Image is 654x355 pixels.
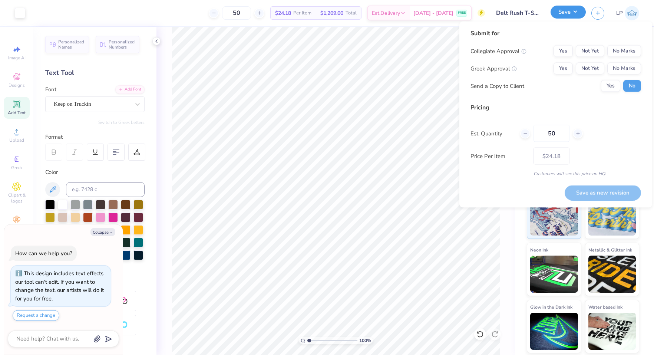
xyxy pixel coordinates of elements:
span: Designs [9,82,25,88]
button: Collapse [90,228,115,236]
span: Personalized Numbers [109,39,135,50]
div: Format [45,133,145,141]
button: Yes [601,80,620,92]
span: FREE [458,10,466,16]
span: Water based Ink [588,303,622,311]
span: Neon Ink [530,246,548,254]
span: Metallic & Glitter Ink [588,246,632,254]
span: $1,209.00 [320,9,343,17]
span: Personalized Names [58,39,85,50]
div: Send a Copy to Client [470,82,524,90]
input: – – [534,125,569,142]
button: Yes [554,45,573,57]
label: Est. Quantity [470,129,515,138]
div: Greek Approval [470,64,517,73]
button: Switch to Greek Letters [98,119,145,125]
div: Submit for [470,29,641,38]
span: Glow in the Dark Ink [530,303,572,311]
div: Collegiate Approval [470,47,526,55]
button: Not Yet [576,45,604,57]
div: Pricing [470,103,641,112]
div: Add Font [115,85,145,94]
button: Yes [554,63,573,75]
input: Untitled Design [491,6,545,20]
div: Text Tool [45,68,145,78]
img: Neon Ink [530,256,578,293]
button: No Marks [607,45,641,57]
button: No [623,80,641,92]
label: Price Per Item [470,152,528,160]
button: Save [551,6,586,19]
span: Per Item [293,9,311,17]
a: LP [616,6,639,20]
img: Glow in the Dark Ink [530,313,578,350]
span: Est. Delivery [372,9,400,17]
div: How can we help you? [15,250,72,257]
span: Clipart & logos [4,192,30,204]
div: Color [45,168,145,177]
span: LP [616,9,623,17]
img: Puff Ink [588,198,636,236]
span: [DATE] - [DATE] [413,9,453,17]
div: This design includes text effects our tool can't edit. If you want to change the text, our artist... [15,270,104,302]
button: Request a change [13,310,59,321]
span: Image AI [8,55,26,61]
span: Upload [9,137,24,143]
button: No Marks [607,63,641,75]
span: Greek [11,165,23,171]
img: Standard [530,198,578,236]
span: Total [346,9,357,17]
img: Water based Ink [588,313,636,350]
input: e.g. 7428 c [66,182,145,197]
span: 100 % [359,337,371,344]
img: Lauren Pevec [625,6,639,20]
img: Metallic & Glitter Ink [588,256,636,293]
button: Not Yet [576,63,604,75]
input: – – [222,6,251,20]
div: Customers will see this price on HQ. [470,170,641,177]
label: Font [45,85,56,94]
span: $24.18 [275,9,291,17]
span: Add Text [8,110,26,116]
